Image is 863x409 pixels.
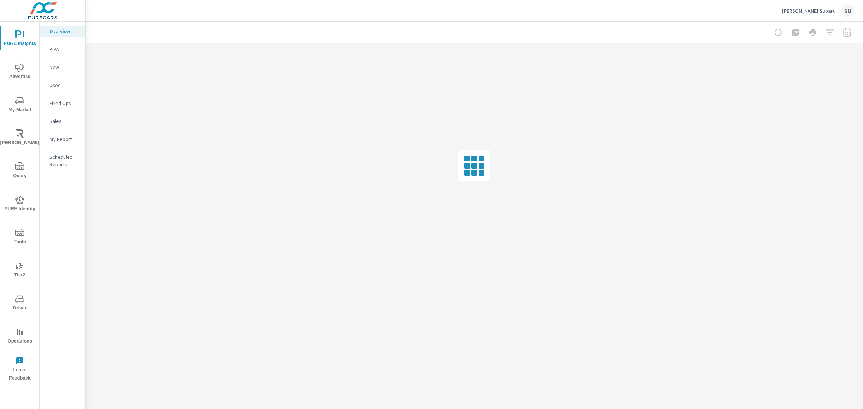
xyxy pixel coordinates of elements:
[50,100,79,107] p: Fixed Ops
[40,62,85,73] div: New
[40,116,85,127] div: Sales
[3,295,37,312] span: Driver
[50,64,79,71] p: New
[40,44,85,55] div: PIPA
[40,26,85,37] div: Overview
[3,196,37,213] span: PURE Identity
[50,82,79,89] p: Used
[3,96,37,114] span: My Market
[3,357,37,382] span: Leave Feedback
[50,135,79,143] p: My Report
[3,129,37,147] span: [PERSON_NAME]
[3,328,37,345] span: Operations
[782,8,836,14] p: [PERSON_NAME] Subaru
[50,46,79,53] p: PIPA
[3,162,37,180] span: Query
[841,4,854,17] div: SM
[50,153,79,168] p: Scheduled Reports
[3,30,37,48] span: PURE Insights
[40,152,85,170] div: Scheduled Reports
[50,118,79,125] p: Sales
[3,63,37,81] span: Advertise
[3,262,37,279] span: Tier2
[40,98,85,109] div: Fixed Ops
[0,22,39,385] div: nav menu
[3,229,37,246] span: Tools
[40,80,85,91] div: Used
[50,28,79,35] p: Overview
[40,134,85,144] div: My Report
